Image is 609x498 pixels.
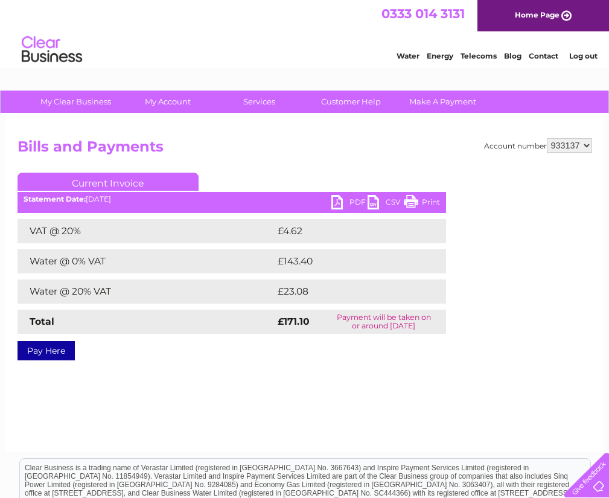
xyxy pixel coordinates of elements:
a: Water [397,51,419,60]
a: Contact [529,51,558,60]
a: Pay Here [18,341,75,360]
td: £143.40 [275,249,424,273]
a: CSV [368,195,404,212]
td: £4.62 [275,219,418,243]
strong: £171.10 [278,316,310,327]
div: [DATE] [18,195,446,203]
a: My Account [118,91,217,113]
a: Print [404,195,440,212]
a: Services [209,91,309,113]
a: PDF [331,195,368,212]
a: Current Invoice [18,173,199,191]
td: £23.08 [275,279,422,304]
div: Account number [484,138,592,153]
a: Telecoms [461,51,497,60]
a: Energy [427,51,453,60]
td: Payment will be taken on or around [DATE] [322,310,446,334]
b: Statement Date: [24,194,86,203]
a: Make A Payment [393,91,493,113]
td: VAT @ 20% [18,219,275,243]
strong: Total [30,316,54,327]
div: Clear Business is a trading name of Verastar Limited (registered in [GEOGRAPHIC_DATA] No. 3667643... [20,7,590,59]
a: Customer Help [301,91,401,113]
h2: Bills and Payments [18,138,592,161]
td: Water @ 0% VAT [18,249,275,273]
a: My Clear Business [26,91,126,113]
img: logo.png [21,31,83,68]
a: 0333 014 3131 [381,6,465,21]
a: Log out [569,51,598,60]
td: Water @ 20% VAT [18,279,275,304]
a: Blog [504,51,521,60]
